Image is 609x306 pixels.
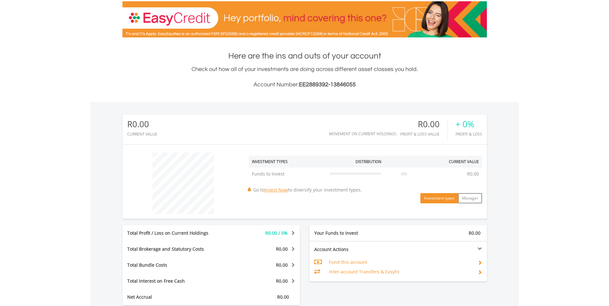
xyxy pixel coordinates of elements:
[329,132,397,136] div: Movement on Current Holdings:
[249,156,326,168] th: Investment Types
[122,294,226,300] div: Net Accrual
[355,159,381,164] div: Distribution
[127,120,157,129] div: R0.00
[276,278,288,284] span: R0.00
[329,257,472,267] td: Fund this account
[122,246,226,252] div: Total Brokerage and Statutory Costs
[458,193,482,203] button: Manager
[122,65,487,89] div: Check out how all of your investments are doing across different asset classes you hold.
[385,168,424,180] td: 0%
[329,267,472,277] td: Inter-account Transfers & EasyFx
[127,132,157,136] div: CURRENT VALUE
[464,168,482,180] td: R0.00
[420,193,458,203] button: Investment types
[400,132,448,136] div: Profit & Loss Value
[276,246,288,252] span: R0.00
[264,187,288,193] a: Invest Now
[249,168,326,180] td: Funds to Invest
[299,82,356,88] span: EE2889392-13846055
[122,230,226,236] div: Total Profit / Loss on Current Holdings
[400,120,448,129] div: R0.00
[244,149,487,203] div: Go to to diversify your investment types.
[309,230,398,236] div: Your Funds to Invest
[456,120,482,129] div: + 0%
[122,262,226,268] div: Total Bundle Costs
[309,246,398,253] div: Account Actions
[265,230,288,236] span: R0.00 / 0%
[122,80,487,89] h3: Account Number:
[276,262,288,268] span: R0.00
[277,294,289,300] span: R0.00
[122,278,226,284] div: Total Interest on Free Cash
[122,1,487,37] img: EasyCredit Promotion Banner
[469,230,480,236] span: R0.00
[424,156,482,168] th: Current Value
[122,50,487,62] h1: Here are the ins and outs of your account
[456,132,482,136] div: Profit & Loss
